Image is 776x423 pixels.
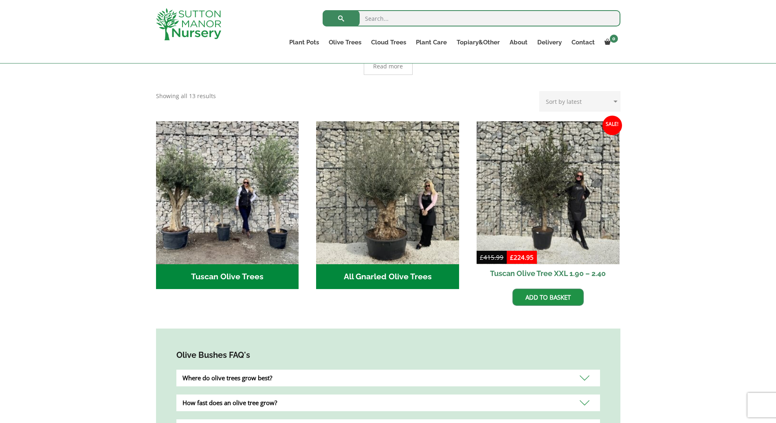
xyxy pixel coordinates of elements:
[477,121,620,283] a: Sale! Tuscan Olive Tree XXL 1.90 – 2.40
[602,116,622,135] span: Sale!
[366,37,411,48] a: Cloud Trees
[176,395,600,411] div: How fast does an olive tree grow?
[324,37,366,48] a: Olive Trees
[539,91,620,112] select: Shop order
[316,121,459,289] a: Visit product category All Gnarled Olive Trees
[610,35,618,43] span: 0
[176,349,600,362] h4: Olive Bushes FAQ's
[316,264,459,289] h2: All Gnarled Olive Trees
[600,37,620,48] a: 0
[284,37,324,48] a: Plant Pots
[452,37,505,48] a: Topiary&Other
[373,64,403,69] span: Read more
[567,37,600,48] a: Contact
[480,253,503,261] bdi: 415.99
[480,253,484,261] span: £
[316,121,459,264] img: All Gnarled Olive Trees
[477,121,620,264] img: Tuscan Olive Tree XXL 1.90 - 2.40
[176,370,600,386] div: Where do olive trees grow best?
[411,37,452,48] a: Plant Care
[156,121,299,289] a: Visit product category Tuscan Olive Trees
[510,253,514,261] span: £
[505,37,532,48] a: About
[532,37,567,48] a: Delivery
[156,264,299,289] h2: Tuscan Olive Trees
[510,253,534,261] bdi: 224.95
[477,264,620,283] h2: Tuscan Olive Tree XXL 1.90 – 2.40
[512,289,584,306] a: Add to basket: “Tuscan Olive Tree XXL 1.90 - 2.40”
[156,121,299,264] img: Tuscan Olive Trees
[156,8,221,40] img: logo
[323,10,620,26] input: Search...
[156,91,216,101] p: Showing all 13 results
